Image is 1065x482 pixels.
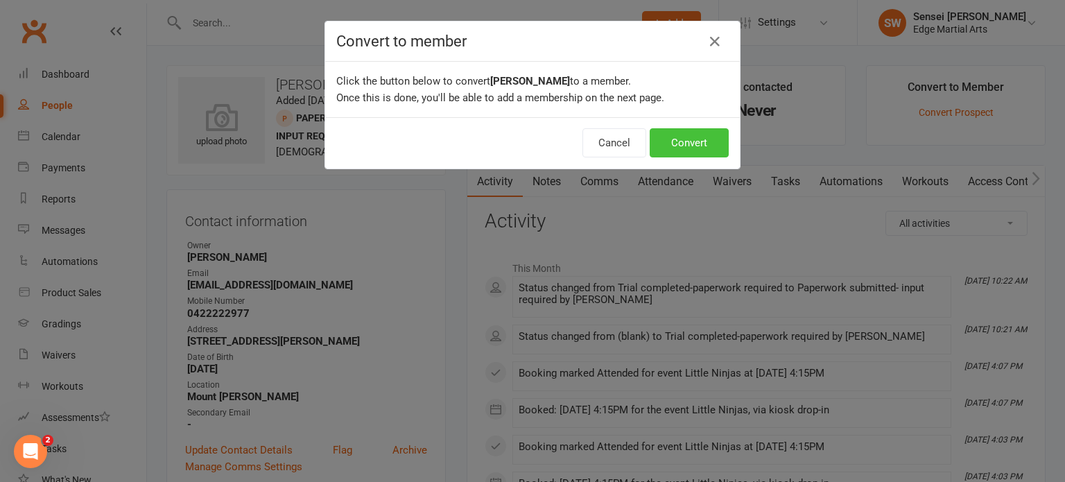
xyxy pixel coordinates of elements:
iframe: Intercom live chat [14,435,47,468]
span: 2 [42,435,53,446]
button: Close [704,31,726,53]
div: Click the button below to convert to a member. Once this is done, you'll be able to add a members... [325,62,740,117]
h4: Convert to member [336,33,729,50]
button: Cancel [582,128,646,157]
button: Convert [650,128,729,157]
b: [PERSON_NAME] [490,75,570,87]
